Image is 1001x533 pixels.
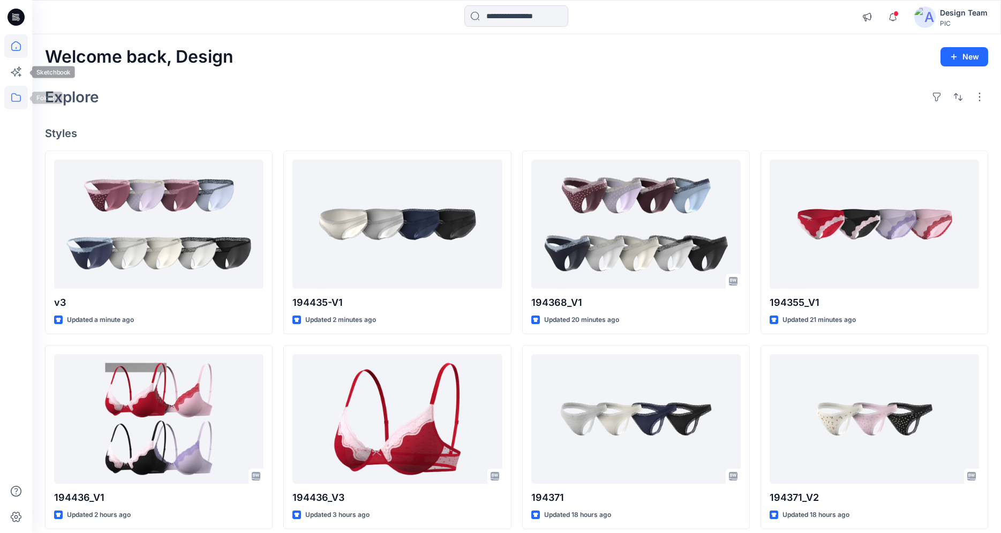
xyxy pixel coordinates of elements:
p: Updated a minute ago [67,314,134,326]
button: New [940,47,988,66]
p: Updated 18 hours ago [782,509,849,521]
a: 194368_V1 [531,160,741,289]
p: 194371_V2 [770,490,979,505]
div: PIC [940,19,988,27]
a: 194371_V2 [770,354,979,483]
p: Updated 2 hours ago [67,509,131,521]
p: 194436_V3 [292,490,502,505]
p: 194435-V1 [292,295,502,310]
a: 194371 [531,354,741,483]
p: 194371 [531,490,741,505]
p: Updated 21 minutes ago [782,314,856,326]
h2: Welcome back, Design [45,47,234,67]
p: 194355_V1 [770,295,979,310]
p: 194368_V1 [531,295,741,310]
p: Updated 20 minutes ago [544,314,619,326]
h2: Explore [45,88,99,106]
a: 194355_V1 [770,160,979,289]
p: v3 [54,295,264,310]
a: 194436_V1 [54,354,264,483]
a: v3 [54,160,264,289]
p: 194436_V1 [54,490,264,505]
a: 194435-V1 [292,160,502,289]
p: Updated 2 minutes ago [305,314,376,326]
p: Updated 3 hours ago [305,509,370,521]
h4: Styles [45,127,988,140]
div: Design Team [940,6,988,19]
p: Updated 18 hours ago [544,509,611,521]
img: avatar [914,6,936,28]
a: 194436_V3 [292,354,502,483]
